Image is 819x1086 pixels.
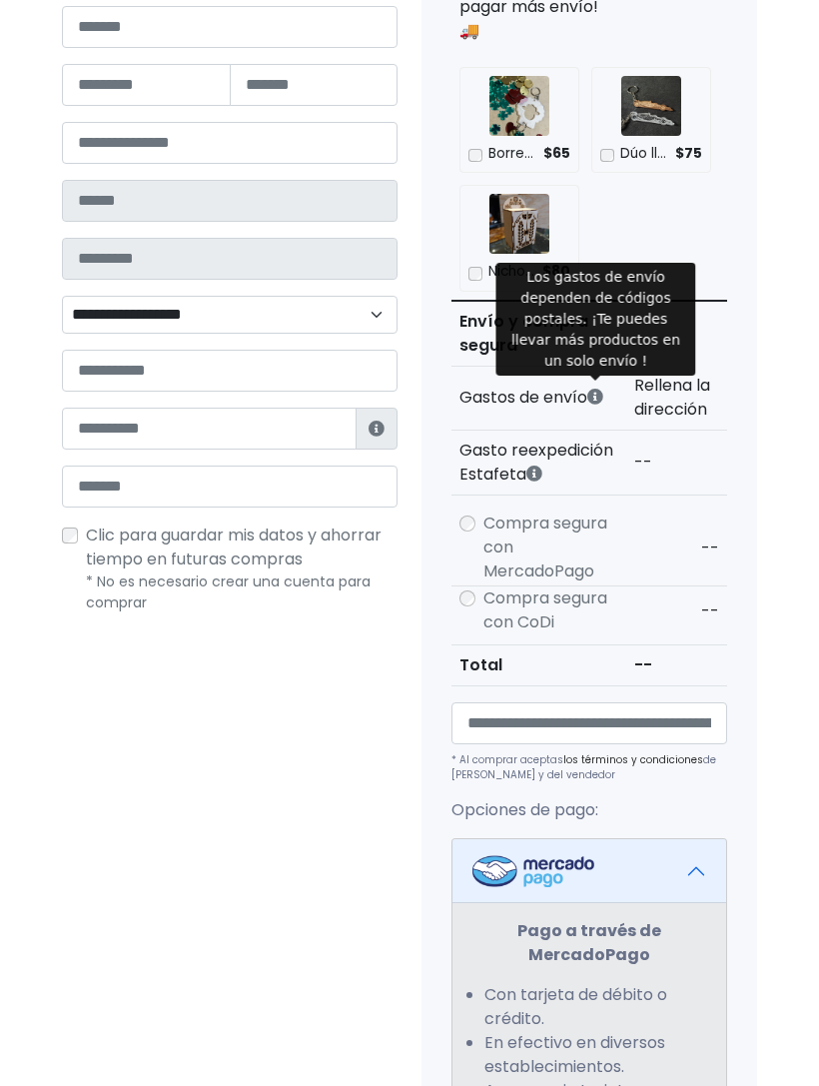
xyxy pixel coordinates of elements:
[451,645,626,686] th: Total
[701,537,719,559] span: --
[526,466,542,482] i: Estafeta cobra este monto extra por ser un CP de difícil acceso
[369,421,385,437] i: Estafeta lo usará para ponerse en contacto en caso de tener algún problema con el envío
[86,524,382,570] span: Clic para guardar mis datos y ahorrar tiempo en futuras compras
[451,431,626,496] th: Gasto reexpedición Estafeta
[587,389,603,405] i: Los gastos de envío dependen de códigos postales. ¡Te puedes llevar más productos en un solo envío !
[626,431,727,496] td: --
[489,76,549,136] img: Borreguito de la Abundancia
[451,301,626,367] th: Envío y compra segura
[451,752,727,782] p: * Al comprar aceptas de [PERSON_NAME] y del vendedor
[86,571,398,613] p: * No es necesario crear una cuenta para comprar
[626,366,727,431] td: Rellena la dirección
[517,919,661,966] strong: Pago a través de MercadoPago
[701,599,719,622] span: --
[496,263,696,376] div: Los gastos de envío dependen de códigos postales. ¡Te puedes llevar más productos en un solo envío !
[488,144,537,164] p: Borreguito de la Abundancia
[488,262,536,282] p: Nichos Personalizados Sin Pintar
[626,645,727,686] td: --
[675,144,702,164] span: $75
[451,798,727,822] p: Opciones de pago:
[451,366,626,431] th: Gastos de envío
[483,512,618,583] label: Compra segura con MercadoPago
[563,752,703,767] a: los términos y condiciones
[483,586,618,634] label: Compra segura con CoDi
[472,855,594,887] img: Mercadopago Logo
[489,194,549,254] img: Nichos Personalizados Sin Pintar
[484,1031,694,1079] li: En efectivo en diversos establecimientos.
[620,144,669,164] p: Dúo llaveros F1
[621,76,681,136] img: Dúo llaveros F1
[484,983,694,1031] li: Con tarjeta de débito o crédito.
[543,144,570,164] span: $65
